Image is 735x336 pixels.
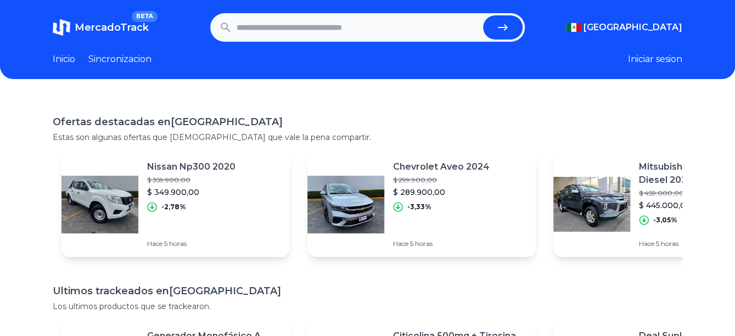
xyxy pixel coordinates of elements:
p: Hace 5 horas [147,239,235,248]
a: Featured imageChevrolet Aveo 2024$ 299.900,00$ 289.900,00-3,33%Hace 5 horas [307,152,536,257]
p: -3,33% [407,203,431,211]
a: Sincronizacion [88,53,152,66]
img: Featured image [61,166,138,243]
img: Featured image [307,166,384,243]
h1: Ofertas destacadas en [GEOGRAPHIC_DATA] [53,114,682,130]
span: MercadoTrack [75,21,149,33]
a: Inicio [53,53,75,66]
a: Featured imageNissan Np300 2020$ 359.900,00$ 349.900,00-2,78%Hace 5 horas [61,152,290,257]
span: [GEOGRAPHIC_DATA] [583,21,682,34]
img: MercadoTrack [53,19,70,36]
p: -2,78% [161,203,186,211]
img: Mexico [566,23,581,32]
p: $ 349.900,00 [147,187,235,198]
p: Estas son algunas ofertas que [DEMOGRAPHIC_DATA] que vale la pena compartir. [53,132,682,143]
p: -3,05% [653,216,677,225]
a: MercadoTrackBETA [53,19,149,36]
p: $ 289.900,00 [393,187,490,198]
p: Los ultimos productos que se trackearon. [53,301,682,312]
img: Featured image [553,166,630,243]
p: $ 299.900,00 [393,176,490,184]
span: BETA [132,11,158,22]
h1: Ultimos trackeados en [GEOGRAPHIC_DATA] [53,283,682,299]
p: Nissan Np300 2020 [147,160,235,173]
p: Hace 5 horas [393,239,490,248]
p: $ 359.900,00 [147,176,235,184]
p: Chevrolet Aveo 2024 [393,160,490,173]
button: [GEOGRAPHIC_DATA] [566,21,682,34]
button: Iniciar sesion [628,53,682,66]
